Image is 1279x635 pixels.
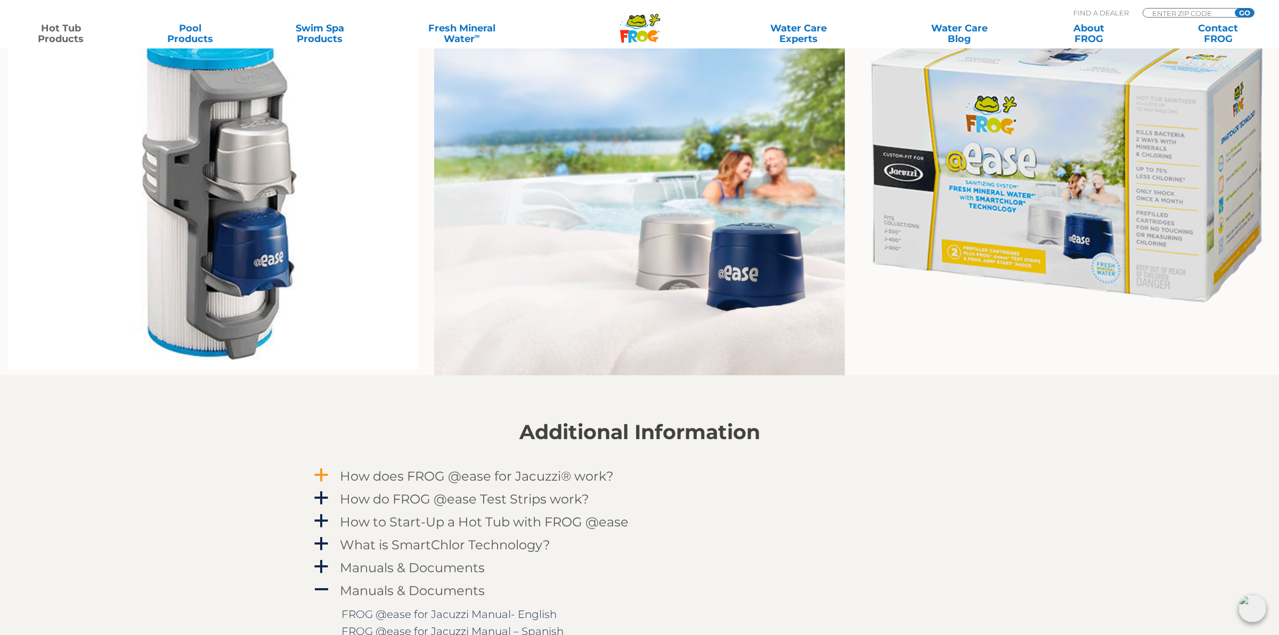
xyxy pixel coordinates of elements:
[341,608,557,621] a: FROG @ease for Jacuzzi Manual- English
[270,23,370,44] a: Swim SpaProducts
[340,538,550,552] h4: What is SmartChlor Technology?
[11,23,111,44] a: Hot TubProducts
[1235,9,1254,17] input: GO
[717,23,881,44] a: Water CareExperts
[313,536,329,552] span: a
[340,492,589,506] h4: How do FROG @ease Test Strips work?
[312,581,967,600] a: A Manuals & Documents
[312,489,967,509] a: a How do FROG @ease Test Strips work?
[312,535,967,555] a: a What is SmartChlor Technology?
[1168,23,1268,44] a: ContactFROG
[340,469,614,483] h4: How does FROG @ease for Jacuzzi® work?
[399,23,525,44] a: Fresh MineralWater∞
[313,559,329,575] span: a
[1038,23,1139,44] a: AboutFROG
[1073,8,1129,18] p: Find A Dealer
[8,17,418,370] img: 12
[313,513,329,529] span: a
[140,23,241,44] a: PoolProducts
[1239,595,1266,622] img: openIcon
[909,23,1009,44] a: Water CareBlog
[312,466,967,486] a: a How does FROG @ease for Jacuzzi® work?
[312,558,967,578] a: a Manuals & Documents
[861,17,1271,310] img: @Ease_Jacuzzi_FaceLeft
[340,515,629,529] h4: How to Start-Up a Hot Tub with FROG @ease
[313,582,329,598] span: A
[312,420,967,444] h2: Additional Information
[313,490,329,506] span: a
[475,31,480,40] sup: ∞
[1151,9,1223,18] input: Zip Code Form
[312,512,967,532] a: a How to Start-Up a Hot Tub with FROG @ease
[340,560,485,575] h4: Manuals & Documents
[313,467,329,483] span: a
[434,17,844,375] img: for jacuzzi
[340,583,485,598] h4: Manuals & Documents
